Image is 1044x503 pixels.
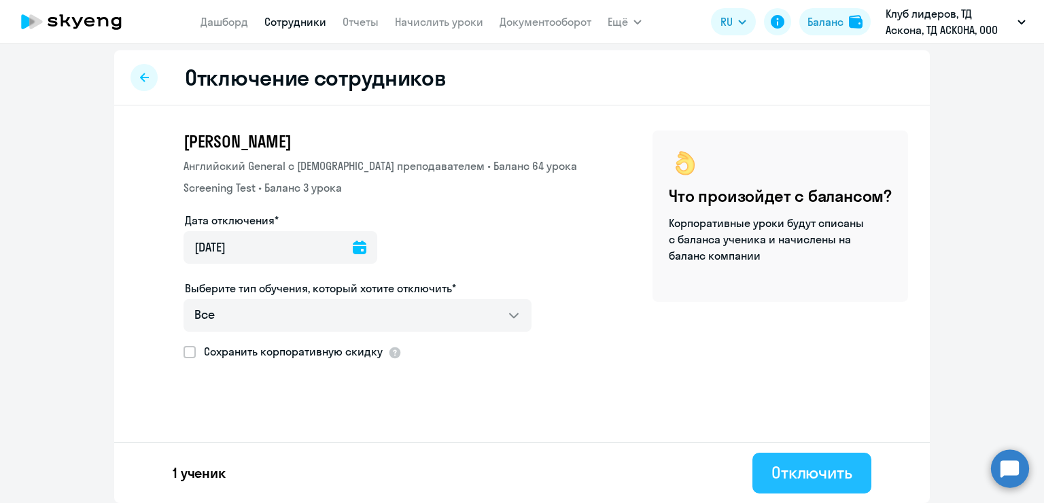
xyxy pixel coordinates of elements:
button: Ещё [608,8,642,35]
p: Корпоративные уроки будут списаны с баланса ученика и начислены на баланс компании [669,215,866,264]
p: Клуб лидеров, ТД Аскона, ТД АСКОНА, ООО [886,5,1012,38]
a: Дашборд [201,15,248,29]
button: Балансbalance [799,8,871,35]
span: Сохранить корпоративную скидку [196,343,383,360]
input: дд.мм.гггг [184,231,377,264]
button: RU [711,8,756,35]
a: Документооборот [500,15,591,29]
p: Screening Test • Баланс 3 урока [184,179,577,196]
a: Сотрудники [264,15,326,29]
h4: Что произойдет с балансом? [669,185,892,207]
span: RU [720,14,733,30]
button: Клуб лидеров, ТД Аскона, ТД АСКОНА, ООО [879,5,1032,38]
button: Отключить [752,453,871,493]
p: Английский General с [DEMOGRAPHIC_DATA] преподавателем • Баланс 64 урока [184,158,577,174]
img: balance [849,15,863,29]
span: [PERSON_NAME] [184,131,291,152]
label: Выберите тип обучения, который хотите отключить* [185,280,456,296]
span: Ещё [608,14,628,30]
div: Баланс [807,14,843,30]
p: 1 ученик [173,464,226,483]
a: Отчеты [343,15,379,29]
h2: Отключение сотрудников [185,64,446,91]
a: Начислить уроки [395,15,483,29]
img: ok [669,147,701,179]
div: Отключить [771,462,852,483]
label: Дата отключения* [185,212,279,228]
